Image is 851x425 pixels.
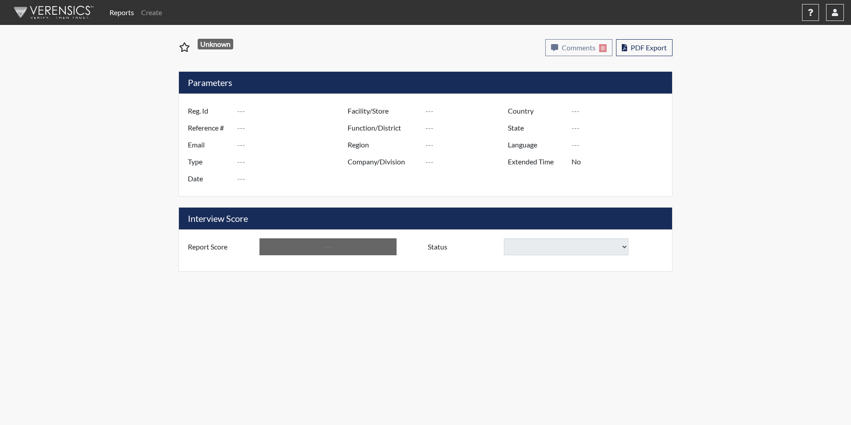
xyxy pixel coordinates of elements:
label: Extended Time [501,153,571,170]
label: Type [181,153,237,170]
span: Unknown [198,39,234,49]
label: Reference # [181,119,237,136]
label: State [501,119,571,136]
input: --- [237,102,350,119]
label: Report Score [181,238,259,255]
div: Document a decision to hire or decline a candiate [421,238,670,255]
input: --- [237,170,350,187]
input: --- [237,119,350,136]
label: Facility/Store [341,102,425,119]
button: PDF Export [616,39,673,56]
input: --- [425,102,510,119]
a: Reports [106,4,138,21]
label: Email [181,136,237,153]
label: Language [501,136,571,153]
input: --- [425,136,510,153]
span: Comments [562,43,596,52]
input: --- [571,153,670,170]
h5: Parameters [179,72,672,94]
h5: Interview Score [179,208,672,229]
input: --- [425,119,510,136]
input: --- [237,153,350,170]
span: 0 [599,44,607,52]
label: Company/Division [341,153,425,170]
input: --- [571,136,670,153]
label: Country [501,102,571,119]
label: Status [421,238,504,255]
label: Region [341,136,425,153]
label: Function/District [341,119,425,136]
span: PDF Export [631,43,667,52]
input: --- [571,102,670,119]
label: Reg. Id [181,102,237,119]
input: --- [259,238,397,255]
a: Create [138,4,166,21]
input: --- [237,136,350,153]
input: --- [425,153,510,170]
button: Comments0 [545,39,612,56]
label: Date [181,170,237,187]
input: --- [571,119,670,136]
